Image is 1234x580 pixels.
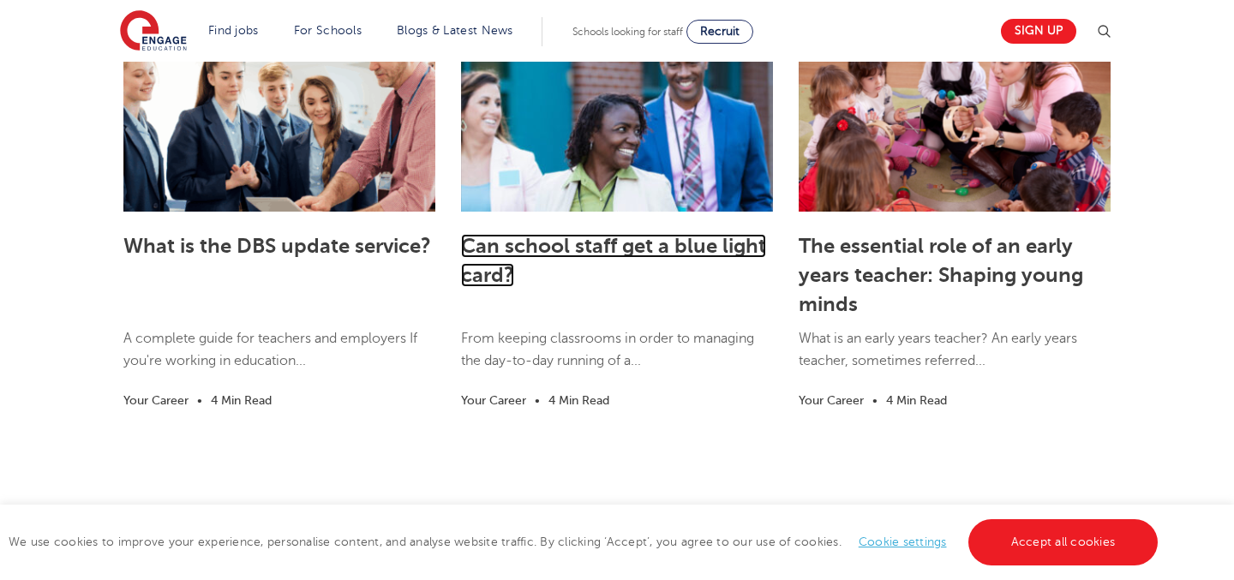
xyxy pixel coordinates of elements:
[799,327,1111,390] p: What is an early years teacher? An early years teacher, sometimes referred...
[123,327,435,390] p: A complete guide for teachers and employers If you're working in education...
[123,391,189,410] li: Your Career
[864,391,886,410] li: •
[859,535,947,548] a: Cookie settings
[189,391,211,410] li: •
[799,391,864,410] li: Your Career
[211,391,272,410] li: 4 Min Read
[461,327,773,390] p: From keeping classrooms in order to managing the day-to-day running of a...
[526,391,548,410] li: •
[208,24,259,37] a: Find jobs
[9,535,1162,548] span: We use cookies to improve your experience, personalise content, and analyse website traffic. By c...
[294,24,362,37] a: For Schools
[886,391,947,410] li: 4 Min Read
[968,519,1159,565] a: Accept all cookies
[799,234,1083,316] a: The essential role of an early years teacher: Shaping young minds
[461,234,766,287] a: Can school staff get a blue light card?
[1001,19,1076,44] a: Sign up
[397,24,513,37] a: Blogs & Latest News
[120,10,187,53] img: Engage Education
[461,391,526,410] li: Your Career
[686,20,753,44] a: Recruit
[572,26,683,38] span: Schools looking for staff
[123,234,431,258] a: What is the DBS update service?
[548,391,609,410] li: 4 Min Read
[700,25,740,38] span: Recruit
